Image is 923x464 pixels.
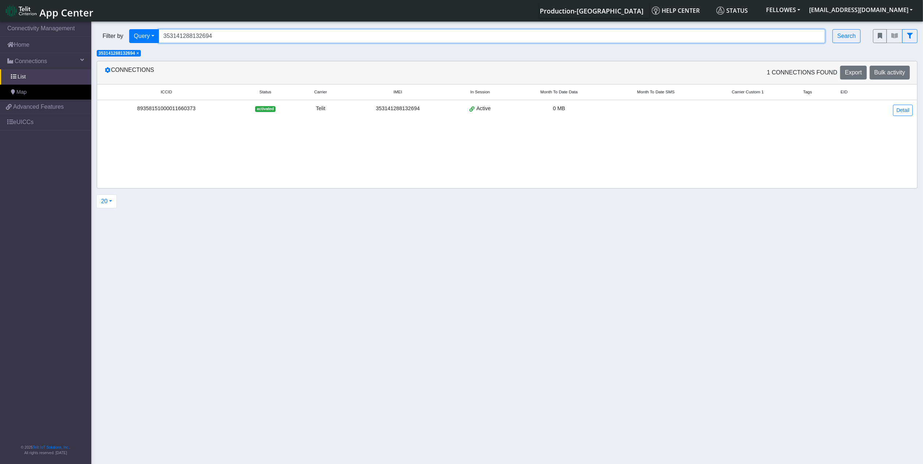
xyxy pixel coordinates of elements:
img: status.svg [716,7,724,15]
span: 353141288132694 [99,51,135,56]
a: Your current platform instance [539,3,643,18]
span: Production-[GEOGRAPHIC_DATA] [540,7,643,15]
span: List [18,73,26,81]
span: Status [259,89,272,95]
input: Search... [159,29,826,43]
span: Carrier [314,89,327,95]
span: Status [716,7,748,15]
span: App Center [39,6,93,19]
span: Filter by [97,32,129,40]
a: Status [714,3,762,18]
button: [EMAIL_ADDRESS][DOMAIN_NAME] [805,3,917,16]
a: Help center [649,3,714,18]
span: In Session [470,89,490,95]
span: 1 Connections found [767,68,837,77]
div: 89358151000011660373 [101,105,231,113]
div: 353141288132694 [350,105,445,113]
span: EID [841,89,847,95]
span: × [136,51,139,56]
span: IMEI [393,89,402,95]
a: App Center [6,3,92,19]
button: Close [136,51,139,55]
button: Export [840,66,866,80]
span: Advanced Features [13,103,64,111]
span: ICCID [161,89,172,95]
div: Telit [299,105,342,113]
button: Bulk activity [870,66,910,80]
span: Month To Date SMS [637,89,675,95]
span: Tags [803,89,812,95]
span: Active [476,105,491,113]
a: Detail [893,105,913,116]
span: Map [16,88,27,96]
img: logo-telit-cinterion-gw-new.png [6,5,36,17]
button: FELLOWES [762,3,805,16]
span: Month To Date Data [541,89,578,95]
button: Search [832,29,861,43]
span: Export [845,69,862,76]
span: Bulk activity [874,69,905,76]
button: Query [129,29,159,43]
div: fitlers menu [873,29,918,43]
div: Connections [99,66,507,80]
span: Connections [15,57,47,66]
a: Telit IoT Solutions, Inc. [33,445,69,449]
span: activated [255,106,275,112]
span: 0 MB [553,105,565,111]
img: knowledge.svg [652,7,660,15]
span: Help center [652,7,700,15]
span: Carrier Custom 1 [732,89,764,95]
button: 20 [96,194,117,208]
